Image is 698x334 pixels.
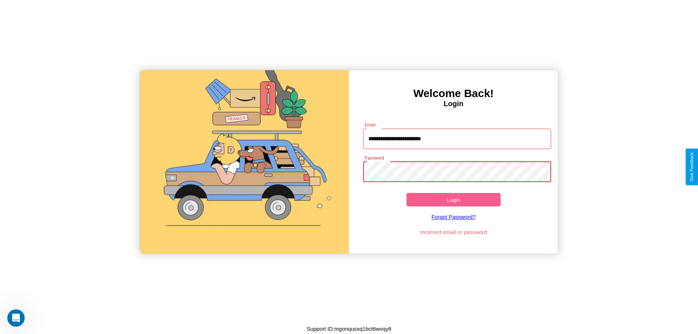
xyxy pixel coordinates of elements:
p: Incorrect email or password [360,227,548,237]
iframe: Intercom live chat [7,309,25,327]
img: gif [140,70,349,254]
label: Password [365,155,384,161]
h3: Welcome Back! [349,87,558,100]
button: Login [406,193,501,206]
label: Email [365,122,376,128]
div: Give Feedback [689,152,694,182]
p: Support ID: mgonqusxq1bct6wvqy8 [307,324,392,334]
a: Forgot Password? [360,206,548,227]
h4: Login [349,100,558,108]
